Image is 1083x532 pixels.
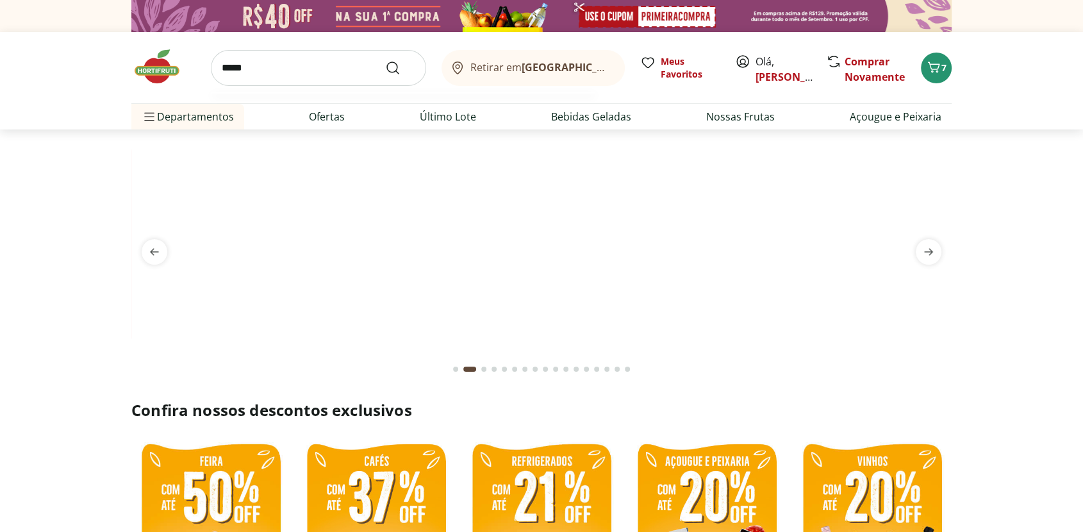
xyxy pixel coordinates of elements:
button: Go to page 10 from fs-carousel [550,354,561,385]
span: Meus Favoritos [661,55,720,81]
b: [GEOGRAPHIC_DATA]/[GEOGRAPHIC_DATA] [522,60,738,74]
span: Olá, [756,54,813,85]
a: Ofertas [309,109,345,124]
span: Retirar em [470,62,612,73]
h2: Confira nossos descontos exclusivos [131,400,952,420]
a: Comprar Novamente [845,54,905,84]
button: Go to page 12 from fs-carousel [571,354,581,385]
input: search [211,50,426,86]
button: Go to page 9 from fs-carousel [540,354,550,385]
button: Go to page 13 from fs-carousel [581,354,591,385]
a: Meus Favoritos [640,55,720,81]
button: Go to page 7 from fs-carousel [520,354,530,385]
button: previous [131,239,178,265]
img: Hortifruti [131,47,195,86]
a: Último Lote [420,109,476,124]
button: Go to page 17 from fs-carousel [622,354,632,385]
a: Nossas Frutas [706,109,775,124]
button: Go to page 8 from fs-carousel [530,354,540,385]
button: Go to page 4 from fs-carousel [489,354,499,385]
button: Go to page 14 from fs-carousel [591,354,602,385]
button: next [905,239,952,265]
button: Go to page 3 from fs-carousel [479,354,489,385]
button: Menu [142,101,157,132]
button: Carrinho [921,53,952,83]
button: Go to page 16 from fs-carousel [612,354,622,385]
span: 7 [941,62,947,74]
a: Açougue e Peixaria [850,109,941,124]
a: Bebidas Geladas [551,109,631,124]
button: Retirar em[GEOGRAPHIC_DATA]/[GEOGRAPHIC_DATA] [442,50,625,86]
button: Current page from fs-carousel [461,354,479,385]
span: Departamentos [142,101,234,132]
button: Go to page 6 from fs-carousel [509,354,520,385]
a: [PERSON_NAME] [756,70,839,84]
button: Go to page 1 from fs-carousel [451,354,461,385]
button: Go to page 15 from fs-carousel [602,354,612,385]
button: Go to page 11 from fs-carousel [561,354,571,385]
button: Submit Search [385,60,416,76]
button: Go to page 5 from fs-carousel [499,354,509,385]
